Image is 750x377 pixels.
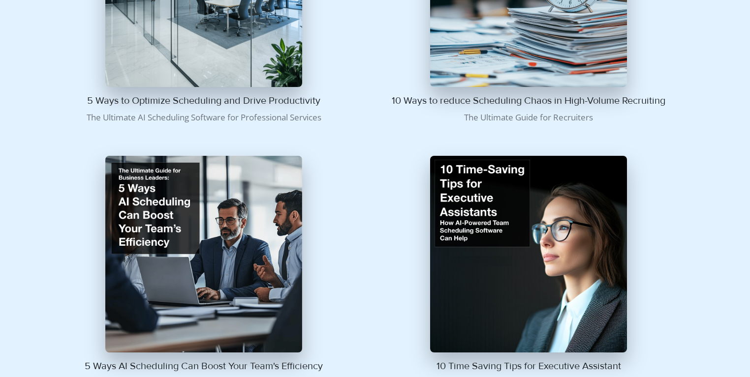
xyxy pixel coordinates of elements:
[430,156,627,352] img: pic
[56,352,351,372] h5: 5 Ways AI Scheduling Can Boost Your Team's Efficiency
[56,111,351,124] p: The Ultimate AI Scheduling Software for Professional Services
[381,352,676,372] h5: 10 Time Saving Tips for Executive Assistant
[105,156,302,352] img: pic
[381,111,676,124] p: The Ultimate Guide for Recruiters
[381,87,676,107] h5: 10 Ways to reduce Scheduling Chaos in High-Volume Recruiting
[56,87,351,107] h5: 5 Ways to Optimize Scheduling and Drive Productivity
